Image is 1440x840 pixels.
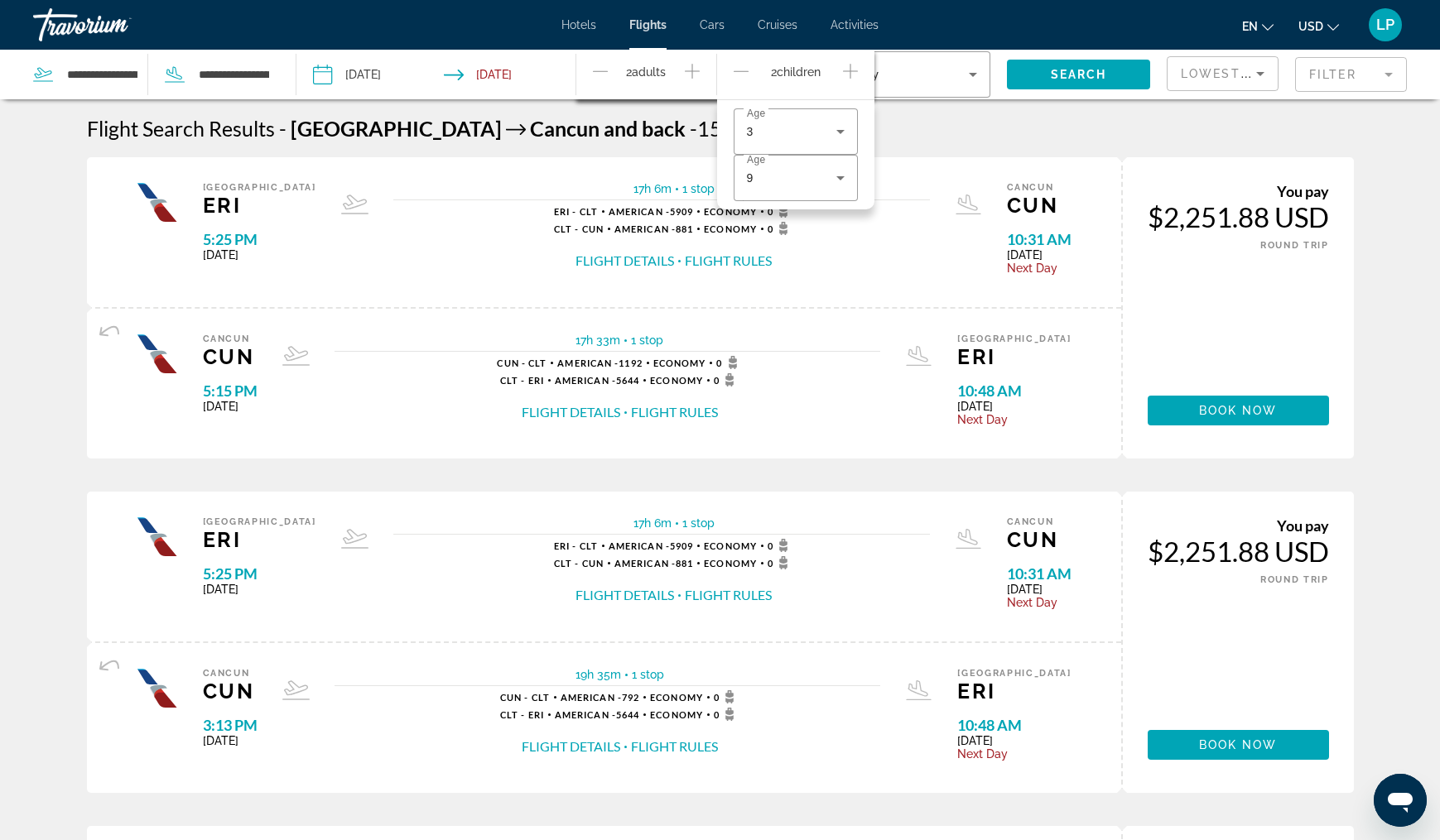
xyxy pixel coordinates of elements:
[1007,262,1072,275] span: Next Day
[203,583,316,596] span: [DATE]
[203,230,316,248] span: 5:25 PM
[1148,182,1329,200] div: You pay
[1007,564,1072,583] span: 10:31 AM
[957,747,1071,761] span: Next Day
[831,18,879,31] a: Activities
[957,716,1071,734] span: 10:48 AM
[576,586,674,604] button: Flight Details
[33,3,199,46] a: Travorium
[704,558,757,569] span: Economy
[609,540,693,551] span: 5909
[313,50,381,99] button: Depart date: Nov 29, 2025
[1148,535,1329,568] div: $2,251.88 USD
[522,737,620,756] button: Flight Details
[614,558,693,569] span: 881
[650,375,703,386] span: Economy
[1007,230,1072,248] span: 10:31 AM
[444,50,512,99] button: Return date: Dec 6, 2025
[203,527,316,552] span: ERI
[650,692,703,703] span: Economy
[1242,14,1274,38] button: Change language
[1148,396,1329,425] a: Book now
[203,668,258,679] span: Cancun
[203,679,258,703] span: CUN
[609,540,670,551] span: American -
[203,400,258,413] span: [DATE]
[700,18,725,31] span: Cars
[631,334,663,347] span: 1 stop
[768,539,793,552] span: 0
[1376,17,1394,33] span: LP
[203,334,258,344] span: Cancun
[690,116,697,141] span: -
[203,716,258,734] span: 3:13 PM
[555,375,639,386] span: 5644
[704,206,757,217] span: Economy
[633,182,672,195] span: 17h 6m
[614,223,693,234] span: 881
[685,252,772,270] button: Flight Rules
[1298,20,1323,33] span: USD
[555,375,616,386] span: American -
[1199,404,1278,417] span: Book now
[957,679,1071,703] span: ERI
[1007,596,1072,609] span: Next Day
[609,206,670,217] span: American -
[1260,574,1329,585] span: ROUND TRIP
[777,65,821,79] span: Children
[633,516,672,530] span: 17h 6m
[203,344,258,369] span: CUN
[1374,774,1427,827] iframe: Button to launch messaging window
[557,358,619,368] span: American -
[682,516,715,530] span: 1 stop
[1181,67,1287,80] span: Lowest Price
[203,734,258,747] span: [DATE]
[734,60,749,89] button: Decrement children
[497,358,547,368] span: CUN - CLT
[685,60,700,89] button: Increment adults
[1007,193,1072,218] span: CUN
[957,668,1071,679] span: [GEOGRAPHIC_DATA]
[758,18,797,31] a: Cruises
[555,709,616,720] span: American -
[1148,516,1329,535] div: You pay
[1007,583,1072,596] span: [DATE]
[203,382,258,400] span: 5:15 PM
[1148,730,1329,760] button: Book now
[771,60,821,89] span: 2
[203,193,316,218] span: ERI
[279,116,287,141] span: -
[714,690,739,703] span: 0
[650,709,703,720] span: Economy
[576,668,621,681] span: 19h 35m
[203,182,316,193] span: [GEOGRAPHIC_DATA]
[747,108,765,119] span: Age
[632,668,664,681] span: 1 stop
[561,692,622,703] span: American -
[1295,56,1407,93] button: Filter
[1242,20,1258,33] span: en
[1007,248,1072,262] span: [DATE]
[1181,64,1264,84] mat-select: Sort by
[714,708,739,721] span: 0
[554,558,604,569] span: CLT - CUN
[632,65,666,79] span: Adults
[768,204,793,218] span: 0
[704,223,757,234] span: Economy
[629,18,667,31] a: Flights
[653,358,706,368] span: Economy
[1148,200,1329,233] div: $2,251.88 USD
[593,60,608,89] button: Decrement adults
[957,334,1071,344] span: [GEOGRAPHIC_DATA]
[704,540,757,551] span: Economy
[576,50,797,99] button: Travelers: 2 adults, 2 children
[1007,516,1072,527] span: Cancun
[957,382,1071,400] span: 10:48 AM
[614,558,676,569] span: American -
[561,18,596,31] a: Hotels
[714,373,739,386] span: 0
[522,403,620,421] button: Flight Details
[614,223,676,234] span: American -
